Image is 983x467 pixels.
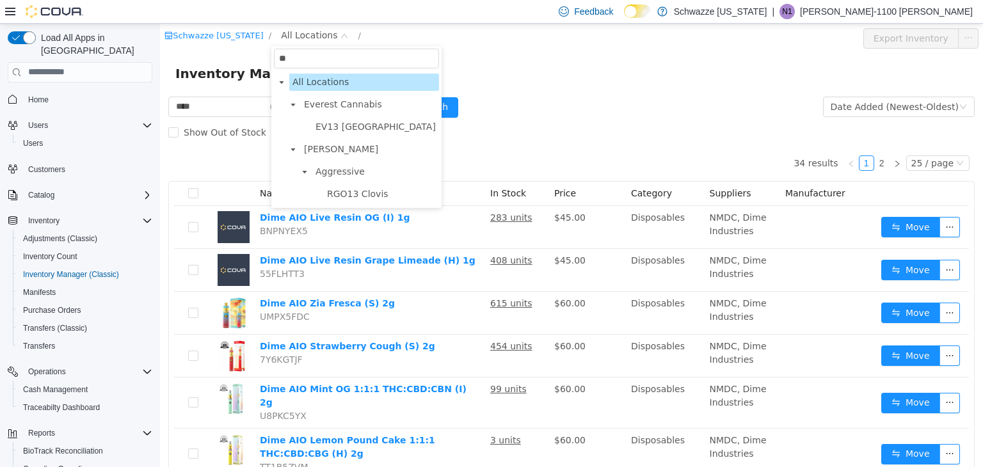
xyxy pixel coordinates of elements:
[13,381,157,399] button: Cash Management
[550,274,607,298] span: NMDC, Dime Industries
[3,363,157,381] button: Operations
[466,405,545,456] td: Disposables
[141,117,279,134] span: R. Greenleaf
[130,123,136,129] i: icon: caret-down
[18,338,152,354] span: Transfers
[3,424,157,442] button: Reports
[466,268,545,311] td: Disposables
[129,50,279,67] span: All Locations
[23,364,71,379] button: Operations
[550,317,607,341] span: NMDC, Dime Industries
[36,31,152,57] span: Load All Apps in [GEOGRAPHIC_DATA]
[100,189,250,199] a: Dime AIO Live Resin OG (I) 1g
[58,273,90,305] img: Dime AIO Zia Fresca (S) 2g hero shot
[23,305,81,315] span: Purchase Orders
[18,443,108,459] a: BioTrack Reconciliation
[100,387,147,397] span: U8PKC5YX
[574,5,613,18] span: Feedback
[18,338,60,354] a: Transfers
[28,164,65,175] span: Customers
[100,411,275,435] a: Dime AIO Lemon Pound Cake 1:1:1 THC:CBD:CBG (H) 2g
[721,279,780,299] button: icon: swapMove
[18,382,93,397] a: Cash Management
[4,8,13,16] i: icon: shop
[100,317,275,328] a: Dime AIO Strawberry Cough (S) 2g
[198,7,201,17] span: /
[18,303,86,318] a: Purchase Orders
[13,301,157,319] button: Purchase Orders
[721,420,780,441] button: icon: swapMove
[132,53,189,63] span: All Locations
[156,143,205,153] span: Aggressive
[699,132,714,146] a: 1
[550,411,607,435] span: NMDC, Dime Industries
[100,360,307,384] a: Dime AIO Mint OG 1:1:1 THC:CBD:CBN (I) 2g
[18,443,152,459] span: BioTrack Reconciliation
[18,231,102,246] a: Adjustments (Classic)
[782,4,792,19] span: N1
[330,411,361,422] u: 3 units
[550,189,607,212] span: NMDC, Dime Industries
[13,248,157,265] button: Inventory Count
[330,164,366,175] span: In Stock
[23,402,100,413] span: Traceabilty Dashboard
[58,410,90,442] img: Dime AIO Lemon Pound Cake 1:1:1 THC:CBD:CBG (H) 2g hero shot
[394,274,426,285] span: $60.00
[624,18,625,19] span: Dark Mode
[23,233,97,244] span: Adjustments (Classic)
[23,341,55,351] span: Transfers
[721,236,780,257] button: icon: swapMove
[466,311,545,354] td: Disposables
[466,182,545,225] td: Disposables
[100,438,148,448] span: TT1B5ZVM
[466,354,545,405] td: Disposables
[23,161,152,177] span: Customers
[58,316,90,348] img: Dime AIO Strawberry Cough (S) 2g hero shot
[779,369,800,390] button: icon: ellipsis
[779,236,800,257] button: icon: ellipsis
[3,116,157,134] button: Users
[394,232,426,242] span: $45.00
[330,189,372,199] u: 283 units
[180,8,188,17] i: icon: down
[394,164,416,175] span: Price
[58,359,90,391] img: Dime AIO Mint OG 1:1:1 THC:CBD:CBN (I) 2g hero shot
[130,78,136,84] i: icon: caret-down
[330,317,372,328] u: 454 units
[18,382,152,397] span: Cash Management
[721,193,780,214] button: icon: swapMove
[751,132,794,146] div: 25 / page
[100,331,143,341] span: 7Y6KGTJF
[28,367,66,377] span: Operations
[28,216,60,226] span: Inventory
[3,160,157,178] button: Customers
[144,75,222,86] span: Everest Cannabis
[550,232,607,255] span: NMDC, Dime Industries
[330,232,372,242] u: 408 units
[118,56,125,62] i: icon: caret-down
[394,189,426,199] span: $45.00
[18,249,152,264] span: Inventory Count
[121,4,177,19] span: All Locations
[23,364,152,379] span: Operations
[779,322,800,342] button: icon: ellipsis
[330,360,367,370] u: 99 units
[18,321,152,336] span: Transfers (Classic)
[28,190,54,200] span: Catalog
[18,400,152,415] span: Traceabilty Dashboard
[18,285,61,300] a: Manifests
[800,4,973,19] p: [PERSON_NAME]-1100 [PERSON_NAME]
[100,245,145,255] span: 55FLHTT3
[23,138,43,148] span: Users
[110,79,118,87] i: icon: close-circle
[58,187,90,219] img: Dime AIO Live Resin OG (I) 1g placeholder
[23,269,119,280] span: Inventory Manager (Classic)
[141,72,279,90] span: Everest Cannabis
[18,136,152,151] span: Users
[18,249,83,264] a: Inventory Count
[394,411,426,422] span: $60.00
[721,369,780,390] button: icon: swapMove
[733,136,741,144] i: icon: right
[779,420,800,441] button: icon: ellipsis
[167,165,228,175] span: RGO13 Clovis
